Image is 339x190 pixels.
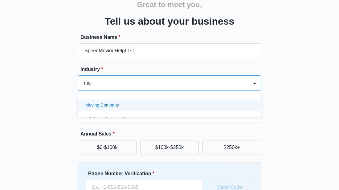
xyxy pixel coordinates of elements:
[85,102,119,108] p: Moving Company
[80,34,263,41] label: Business Name
[78,43,261,58] input: e.g. Jane's Plumbing
[80,130,263,138] label: Annual Sales
[105,14,235,29] h3: Tell us about your business
[80,66,263,73] label: Industry
[140,140,199,155] button: $100k-$250k
[202,140,261,155] button: $250k+
[88,170,205,177] label: Phone Number Verification
[78,140,137,155] button: $0-$100k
